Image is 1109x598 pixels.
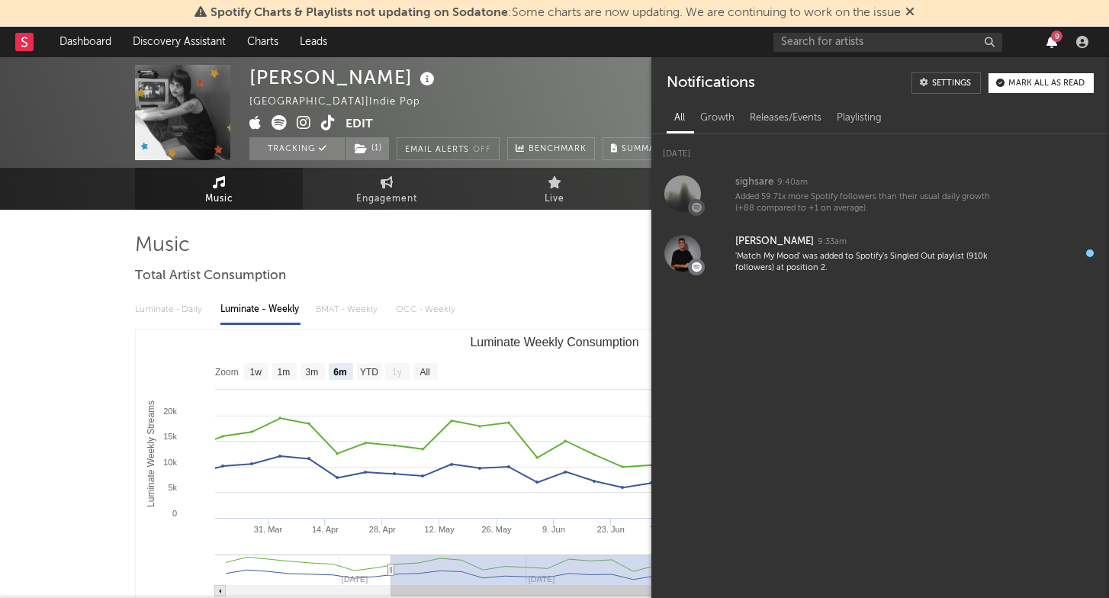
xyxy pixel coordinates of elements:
[122,27,236,57] a: Discovery Assistant
[818,236,847,248] div: 9:33am
[163,407,177,416] text: 20k
[693,105,742,131] div: Growth
[1051,31,1062,42] div: 9
[735,251,1004,275] div: 'Match My Mood' was added to Spotify's Singled Out playlist (910k followers) at position 2.
[135,267,286,285] span: Total Artist Consumption
[603,137,675,160] button: Summary
[346,137,389,160] button: (1)
[651,223,1109,283] a: [PERSON_NAME]9:33am'Match My Mood' was added to Spotify's Singled Out playlist (910k followers) a...
[735,173,773,191] div: sighsare
[249,65,439,90] div: [PERSON_NAME]
[135,168,303,210] a: Music
[529,140,587,159] span: Benchmark
[777,177,808,188] div: 9:40am
[312,525,339,534] text: 14. Apr
[220,297,301,323] div: Luminate - Weekly
[1008,79,1085,88] div: Mark all as read
[346,115,373,134] button: Edit
[481,525,512,534] text: 26. May
[392,367,402,378] text: 1y
[345,137,390,160] span: ( 1 )
[369,525,396,534] text: 28. Apr
[651,134,1109,164] div: [DATE]
[356,190,417,208] span: Engagement
[638,168,806,210] a: Audience
[333,367,346,378] text: 6m
[773,33,1002,52] input: Search for artists
[667,105,693,131] div: All
[205,190,233,208] span: Music
[905,7,915,19] span: Dismiss
[163,432,177,441] text: 15k
[249,137,345,160] button: Tracking
[215,367,239,378] text: Zoom
[651,164,1109,223] a: sighsare9:40amAdded 59.71x more Spotify followers than their usual daily growth (+88 compared to ...
[507,137,595,160] a: Benchmark
[735,233,814,251] div: [PERSON_NAME]
[1046,36,1057,48] button: 9
[211,7,508,19] span: Spotify Charts & Playlists not updating on Sodatone
[471,168,638,210] a: Live
[289,27,338,57] a: Leads
[988,73,1094,93] button: Mark all as read
[249,93,438,111] div: [GEOGRAPHIC_DATA] | Indie Pop
[172,509,177,518] text: 0
[397,137,500,160] button: Email AlertsOff
[545,190,564,208] span: Live
[425,525,455,534] text: 12. May
[146,400,156,507] text: Luminate Weekly Streams
[473,146,491,154] em: Off
[419,367,429,378] text: All
[306,367,319,378] text: 3m
[168,483,177,492] text: 5k
[742,105,829,131] div: Releases/Events
[236,27,289,57] a: Charts
[278,367,291,378] text: 1m
[911,72,981,94] a: Settings
[211,7,901,19] span: : Some charts are now updating. We are continuing to work on the issue
[829,105,889,131] div: Playlisting
[360,367,378,378] text: YTD
[622,145,667,153] span: Summary
[597,525,625,534] text: 23. Jun
[735,191,1004,215] div: Added 59.71x more Spotify followers than their usual daily growth (+88 compared to +1 on average).
[470,336,638,349] text: Luminate Weekly Consumption
[254,525,283,534] text: 31. Mar
[49,27,122,57] a: Dashboard
[303,168,471,210] a: Engagement
[250,367,262,378] text: 1w
[932,79,971,88] div: Settings
[163,458,177,467] text: 10k
[650,525,686,534] text: 7. [DATE]
[542,525,565,534] text: 9. Jun
[667,72,754,94] div: Notifications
